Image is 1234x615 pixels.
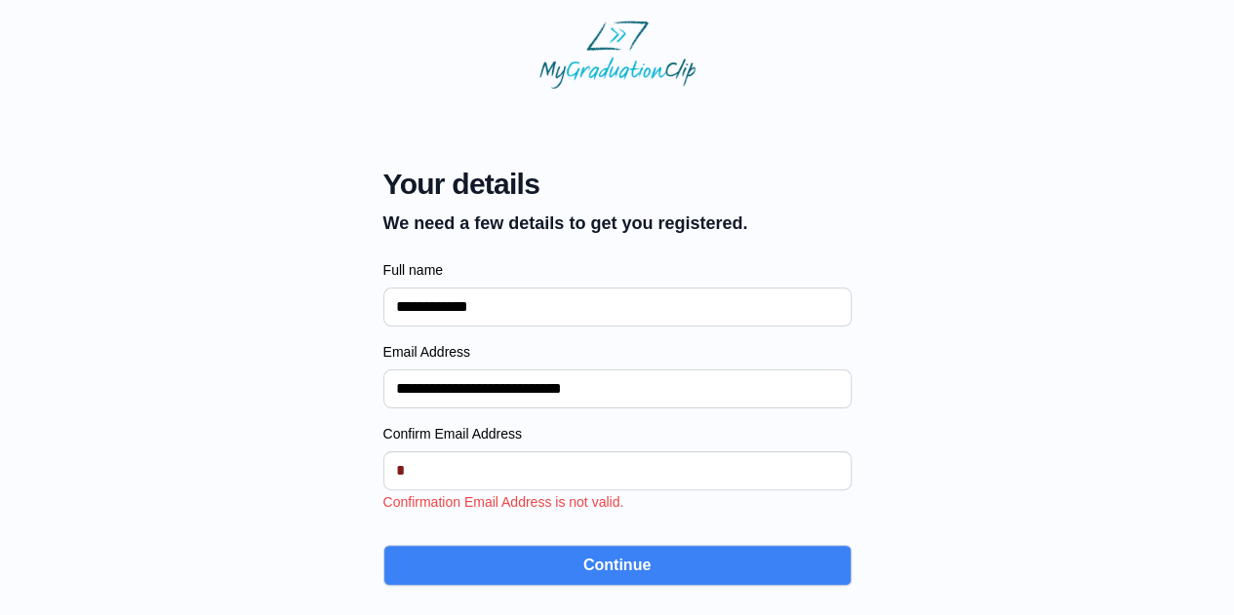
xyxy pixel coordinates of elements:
label: Email Address [383,342,852,362]
span: Your details [383,167,748,202]
label: Confirm Email Address [383,424,852,443]
p: We need a few details to get you registered. [383,210,748,237]
img: MyGraduationClip [539,20,696,89]
label: Full name [383,260,852,280]
span: Confirmation Email Address is not valid. [383,494,624,510]
button: Continue [383,545,852,586]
